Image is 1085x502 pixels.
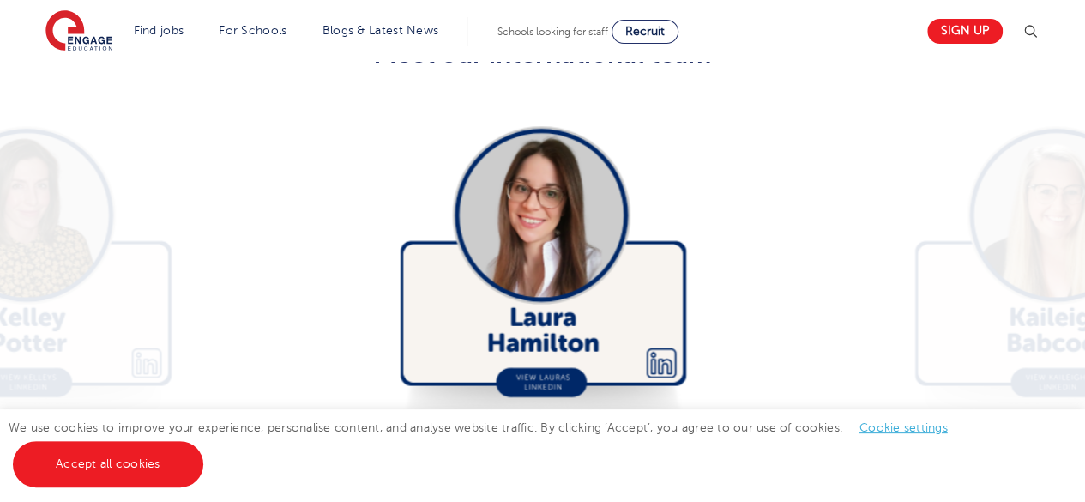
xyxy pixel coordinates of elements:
span: We use cookies to improve your experience, personalise content, and analyse website traffic. By c... [9,421,965,470]
a: Recruit [612,20,678,44]
a: For Schools [219,24,286,37]
a: Find jobs [134,24,184,37]
a: Sign up [927,19,1003,44]
a: Blogs & Latest News [322,24,439,37]
img: Engage Education [45,10,112,53]
span: Schools looking for staff [497,26,608,38]
a: Cookie settings [859,421,948,434]
a: Accept all cookies [13,441,203,487]
span: Recruit [625,25,665,38]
